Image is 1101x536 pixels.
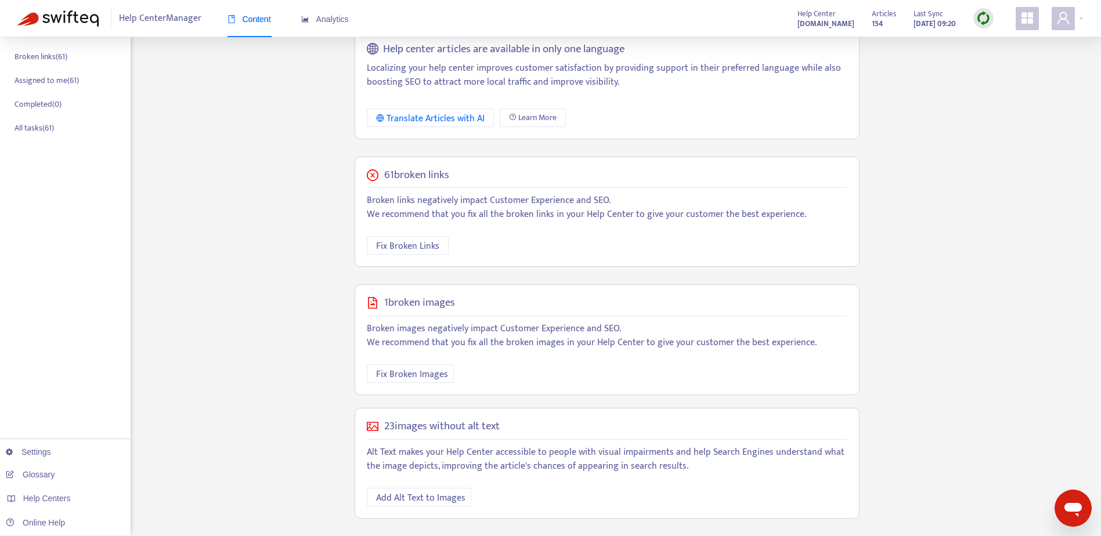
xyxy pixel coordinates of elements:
[384,296,455,310] h5: 1 broken images
[119,8,201,30] span: Help Center Manager
[384,420,500,433] h5: 23 images without alt text
[500,108,566,127] a: Learn More
[976,11,991,26] img: sync.dc5367851b00ba804db3.png
[367,421,378,432] span: picture
[367,108,494,127] button: Translate Articles with AI
[15,27,49,39] p: Default ( 0 )
[872,17,883,30] strong: 154
[367,169,378,181] span: close-circle
[6,447,51,457] a: Settings
[1056,11,1070,25] span: user
[797,8,836,20] span: Help Center
[797,17,854,30] a: [DOMAIN_NAME]
[367,61,847,89] p: Localizing your help center improves customer satisfaction by providing support in their preferre...
[367,236,449,255] button: Fix Broken Links
[23,494,71,503] span: Help Centers
[6,518,65,527] a: Online Help
[367,194,847,222] p: Broken links negatively impact Customer Experience and SEO. We recommend that you fix all the bro...
[301,15,309,23] span: area-chart
[367,43,378,56] span: global
[1055,490,1092,527] iframe: Button to launch messaging window
[367,446,847,473] p: Alt Text makes your Help Center accessible to people with visual impairments and help Search Engi...
[15,98,62,110] p: Completed ( 0 )
[376,367,448,382] span: Fix Broken Images
[228,15,271,24] span: Content
[228,15,236,23] span: book
[301,15,349,24] span: Analytics
[15,122,54,134] p: All tasks ( 61 )
[376,491,465,505] span: Add Alt Text to Images
[384,169,449,182] h5: 61 broken links
[914,17,956,30] strong: [DATE] 09:20
[6,470,55,479] a: Glossary
[15,50,67,63] p: Broken links ( 61 )
[367,297,378,309] span: file-image
[367,322,847,350] p: Broken images negatively impact Customer Experience and SEO. We recommend that you fix all the br...
[17,10,99,27] img: Swifteq
[1020,11,1034,25] span: appstore
[872,8,896,20] span: Articles
[518,111,557,124] span: Learn More
[383,43,624,56] h5: Help center articles are available in only one language
[367,364,454,383] button: Fix Broken Images
[367,488,471,506] button: Add Alt Text to Images
[376,111,485,126] div: Translate Articles with AI
[914,8,943,20] span: Last Sync
[376,239,439,253] span: Fix Broken Links
[15,74,79,86] p: Assigned to me ( 61 )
